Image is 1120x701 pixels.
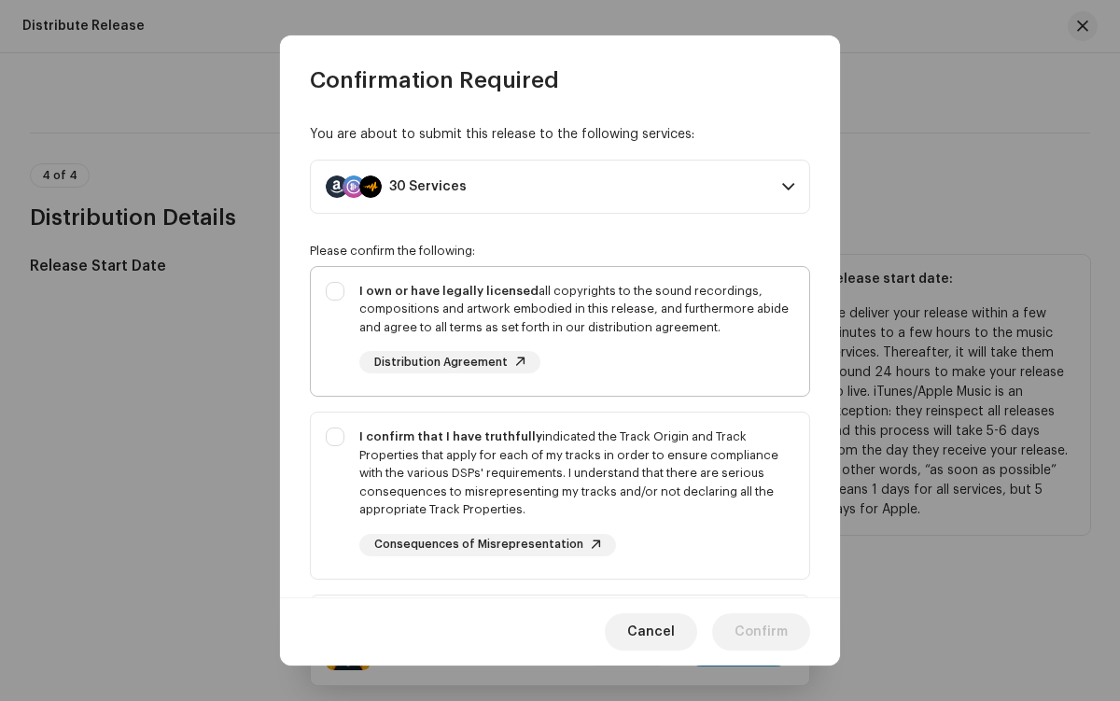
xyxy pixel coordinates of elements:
div: 30 Services [389,179,467,194]
button: Confirm [712,613,810,651]
span: Cancel [627,613,675,651]
strong: I confirm that I have truthfully [359,430,542,442]
div: Please confirm the following: [310,244,810,259]
strong: I own or have legally licensed [359,285,539,297]
p-togglebutton: I own or have legally licensedall copyrights to the sound recordings, compositions and artwork em... [310,266,810,398]
span: Confirmation Required [310,65,559,95]
span: Distribution Agreement [374,357,508,369]
p-togglebutton: I confirm that I have truthfullyindicated the Track Origin and Track Properties that apply for ea... [310,412,810,580]
span: Consequences of Misrepresentation [374,539,583,551]
span: Confirm [735,613,788,651]
div: indicated the Track Origin and Track Properties that apply for each of my tracks in order to ensu... [359,428,794,519]
button: Cancel [605,613,697,651]
p-accordion-header: 30 Services [310,160,810,214]
div: You are about to submit this release to the following services: [310,125,810,145]
div: all copyrights to the sound recordings, compositions and artwork embodied in this release, and fu... [359,282,794,337]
